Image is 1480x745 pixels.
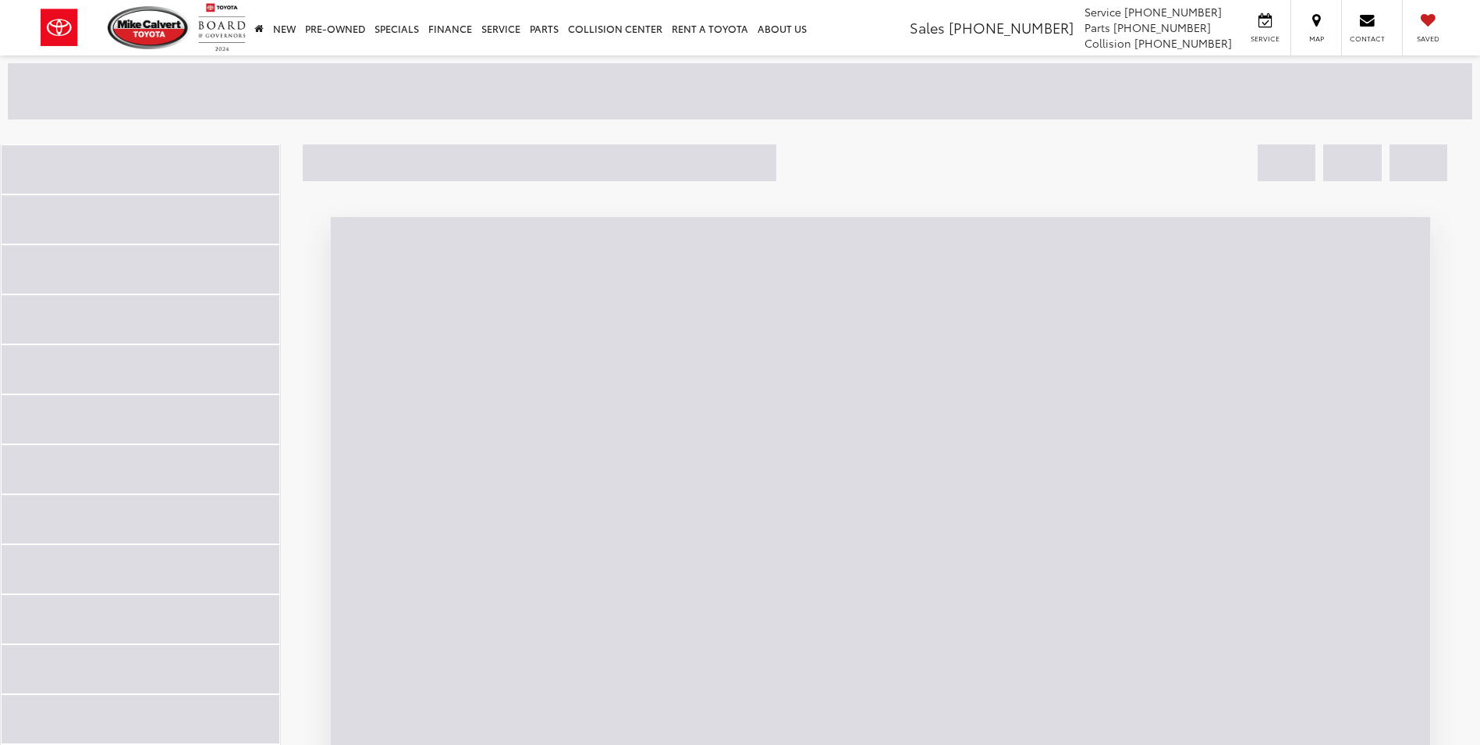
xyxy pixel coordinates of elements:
[1084,20,1110,35] span: Parts
[1124,4,1222,20] span: [PHONE_NUMBER]
[1411,34,1445,44] span: Saved
[1084,4,1121,20] span: Service
[1113,20,1211,35] span: [PHONE_NUMBER]
[1134,35,1232,51] span: [PHONE_NUMBER]
[949,17,1074,37] span: [PHONE_NUMBER]
[1248,34,1283,44] span: Service
[1084,35,1131,51] span: Collision
[108,6,190,49] img: Mike Calvert Toyota
[910,17,945,37] span: Sales
[1299,34,1333,44] span: Map
[1350,34,1385,44] span: Contact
